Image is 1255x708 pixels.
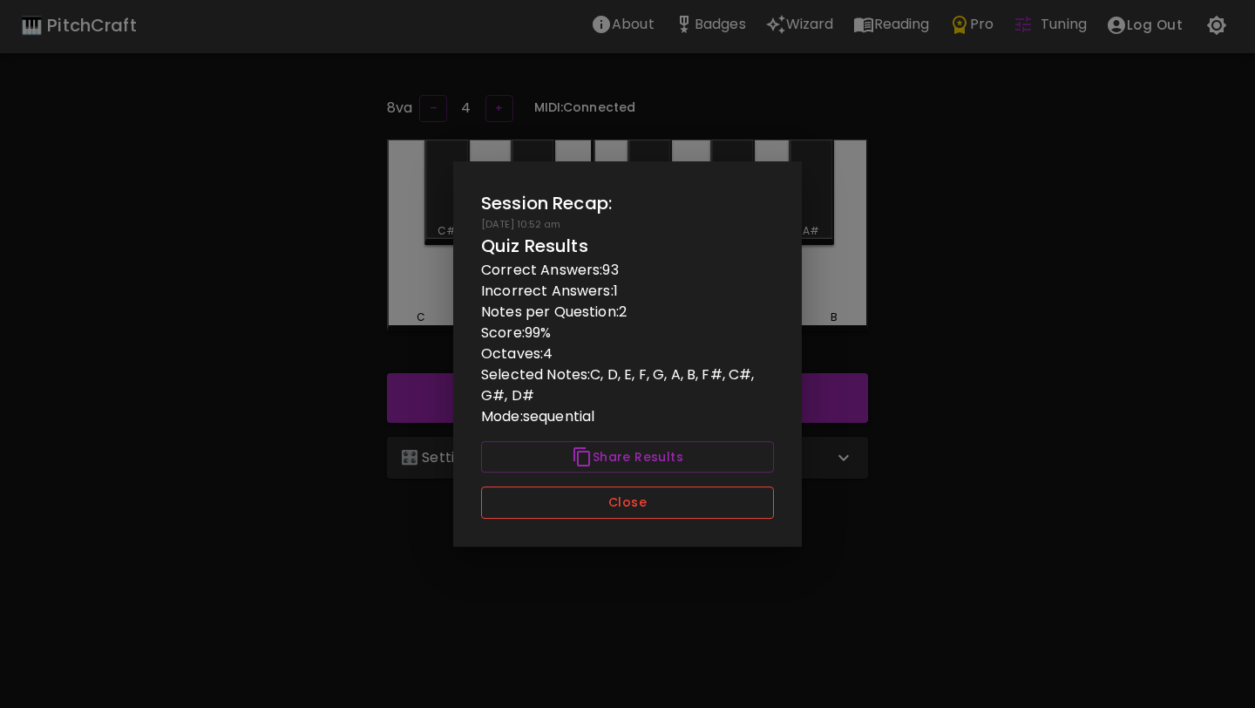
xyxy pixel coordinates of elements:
[481,302,774,323] p: Notes per Question: 2
[481,364,774,406] p: Selected Notes: C, D, E, F, G, A, B, F#, C#, G#, D#
[481,232,774,260] h6: Quiz Results
[481,323,774,344] p: Score: 99 %
[481,406,774,427] p: Mode: sequential
[481,217,774,232] p: [DATE] 10:52 am
[481,260,774,281] p: Correct Answers: 93
[481,441,774,473] button: Share Results
[481,281,774,302] p: Incorrect Answers: 1
[481,487,774,519] button: Close
[481,344,774,364] p: Octaves: 4
[481,189,774,217] h2: Session Recap:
